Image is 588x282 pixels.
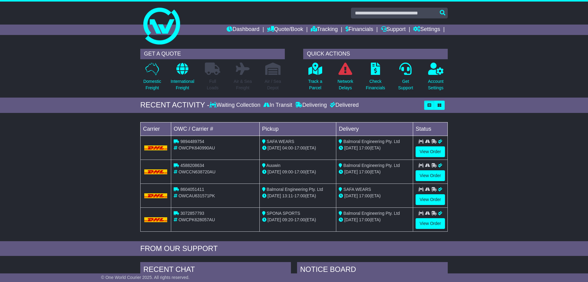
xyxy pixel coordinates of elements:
span: 17:00 [294,169,305,174]
span: [DATE] [268,145,281,150]
a: View Order [416,146,445,157]
span: 09:00 [282,169,293,174]
div: NOTICE BOARD [297,262,448,279]
div: QUICK ACTIONS [303,49,448,59]
p: Get Support [398,78,413,91]
div: GET A QUOTE [140,49,285,59]
a: Support [381,25,406,35]
a: Settings [413,25,440,35]
p: Domestic Freight [143,78,161,91]
a: NetworkDelays [337,62,353,95]
div: FROM OUR SUPPORT [140,244,448,253]
p: Check Financials [366,78,385,91]
p: International Freight [171,78,194,91]
span: Balmoral Engineering Pty. Ltd [267,187,323,192]
img: DHL.png [144,145,167,150]
div: (ETA) [339,145,410,151]
a: Quote/Book [267,25,303,35]
a: GetSupport [398,62,413,95]
div: RECENT ACTIVITY - [140,101,209,110]
td: Delivery [336,122,413,136]
span: 8604051411 [180,187,204,192]
div: - (ETA) [262,193,334,199]
a: CheckFinancials [366,62,386,95]
div: (ETA) [339,169,410,175]
p: Account Settings [428,78,444,91]
span: 13:11 [282,193,293,198]
td: OWC / Carrier # [171,122,260,136]
a: InternationalFreight [170,62,194,95]
span: [DATE] [344,169,358,174]
span: 17:00 [359,169,370,174]
a: View Order [416,170,445,181]
div: - (ETA) [262,169,334,175]
span: Auuwin [266,163,281,168]
span: SPONA SPORTS [267,211,300,216]
div: Delivering [294,102,328,109]
p: Air & Sea Freight [234,78,252,91]
span: OWCAU631571PK [179,193,215,198]
span: [DATE] [344,217,358,222]
div: (ETA) [339,217,410,223]
div: Delivered [328,102,359,109]
span: SAFA WEARS [267,139,294,144]
span: [DATE] [268,193,281,198]
a: AccountSettings [428,62,444,95]
span: [DATE] [268,169,281,174]
a: Dashboard [227,25,259,35]
a: View Order [416,218,445,229]
div: (ETA) [339,193,410,199]
p: Air / Sea Depot [265,78,281,91]
span: 3072857793 [180,211,204,216]
span: 17:00 [294,145,305,150]
span: Balmoral Engineering Pty. Ltd [343,163,400,168]
span: 9894489754 [180,139,204,144]
span: OWCCN638720AU [179,169,216,174]
p: Track a Parcel [308,78,322,91]
span: SAFA WEARS [343,187,371,192]
div: In Transit [262,102,294,109]
span: Balmoral Engineering Pty. Ltd [343,211,400,216]
a: Tracking [311,25,338,35]
div: Waiting Collection [209,102,262,109]
a: View Order [416,194,445,205]
span: [DATE] [344,145,358,150]
span: 04:00 [282,145,293,150]
img: DHL.png [144,169,167,174]
span: [DATE] [268,217,281,222]
span: 4588208634 [180,163,204,168]
div: - (ETA) [262,145,334,151]
span: 17:00 [359,145,370,150]
a: Track aParcel [308,62,322,95]
span: [DATE] [344,193,358,198]
img: DHL.png [144,217,167,222]
p: Network Delays [337,78,353,91]
div: - (ETA) [262,217,334,223]
span: Balmoral Engineering Pty. Ltd [343,139,400,144]
span: 09:20 [282,217,293,222]
span: © One World Courier 2025. All rights reserved. [101,275,190,280]
span: OWCPK628057AU [179,217,215,222]
img: DHL.png [144,193,167,198]
a: Financials [345,25,373,35]
td: Pickup [259,122,336,136]
td: Carrier [141,122,171,136]
span: OWCPK640990AU [179,145,215,150]
div: RECENT CHAT [140,262,291,279]
p: Full Loads [205,78,220,91]
td: Status [413,122,448,136]
span: 17:00 [294,217,305,222]
a: DomesticFreight [143,62,161,95]
span: 17:00 [359,217,370,222]
span: 17:00 [359,193,370,198]
span: 17:00 [294,193,305,198]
